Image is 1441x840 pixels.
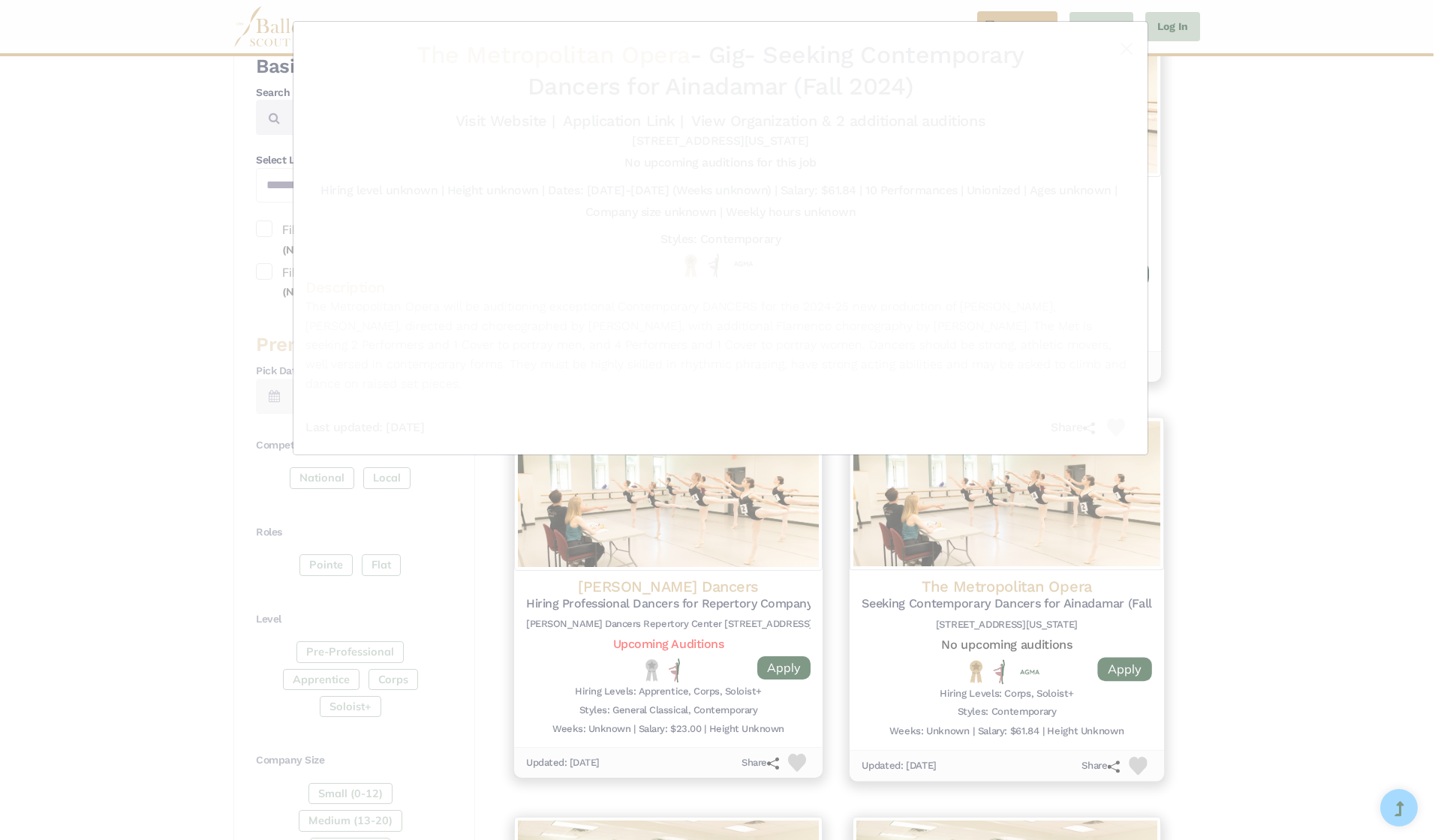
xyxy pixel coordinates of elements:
[1107,418,1125,436] img: Heart
[1118,40,1136,58] button: Close
[681,253,700,277] img: National
[548,183,778,199] h5: Dates: [DATE]-[DATE] (Weeks unknown) |
[320,183,444,199] h5: Hiring level unknown |
[447,183,545,199] h5: Height unknown |
[1051,420,1107,436] h5: Share
[632,133,809,149] h5: [STREET_ADDRESS][US_STATE]
[865,183,964,199] h5: 10 Performances |
[305,277,1136,297] h4: Description
[417,40,689,69] span: The Metropolitan Opera
[305,297,1136,393] p: The Metropolitan Opera will be auditioning exceptional Contemporary DANCERS for the 2024-25 new p...
[456,112,555,130] a: Visit Website |
[563,112,683,130] a: Application Link |
[781,183,862,199] h5: Salary: $61.84 |
[734,260,753,268] img: Union
[1030,183,1118,199] h5: Ages unknown |
[624,155,817,171] h5: No upcoming auditions for this job
[967,183,1027,199] h5: Unionized |
[708,253,719,277] img: All
[375,40,1066,102] h2: - - Seeking Contemporary Dancers for Ainadamar (Fall 2024)
[305,420,424,436] h5: Last updated: [DATE]
[726,205,856,220] h5: Weekly hours unknown
[691,112,985,130] a: View Organization & 2 additional auditions
[660,232,781,247] h5: Styles: Contemporary
[708,40,745,69] span: Gig
[585,205,723,220] h5: Company size unknown |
